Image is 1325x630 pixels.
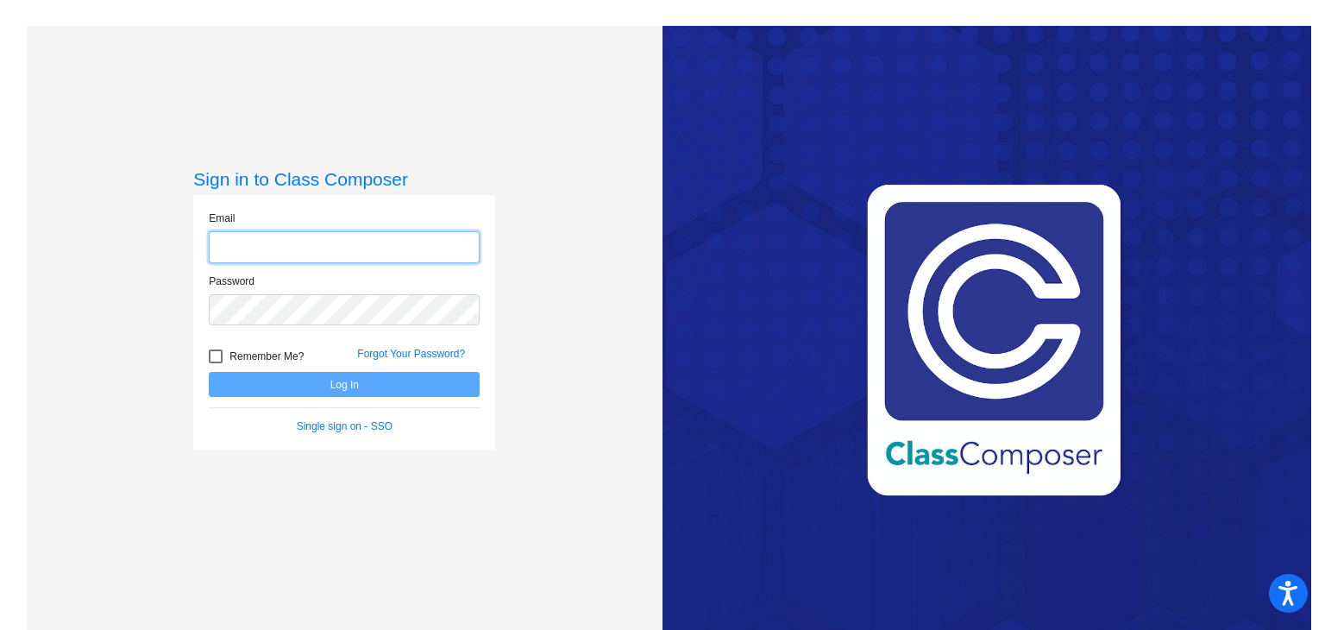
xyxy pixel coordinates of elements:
[229,346,304,367] span: Remember Me?
[193,168,495,190] h3: Sign in to Class Composer
[297,420,392,432] a: Single sign on - SSO
[357,348,465,360] a: Forgot Your Password?
[209,372,480,397] button: Log In
[209,211,235,226] label: Email
[209,274,254,289] label: Password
